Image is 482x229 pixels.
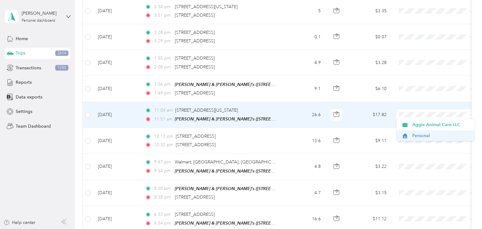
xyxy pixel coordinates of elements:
[447,194,482,229] iframe: Everlance-gr Chat Button Frame
[154,211,172,218] span: 6:33 pm
[154,55,172,62] span: 1:55 pm
[154,220,172,227] span: 6:54 pm
[412,132,470,139] span: Personal
[175,38,215,44] span: [STREET_ADDRESS]
[284,154,326,180] td: 4.8
[16,35,28,42] span: Home
[154,38,172,45] span: 3:29 pm
[93,24,140,50] td: [DATE]
[175,108,238,113] span: [STREET_ADDRESS][US_STATE]
[154,81,172,88] span: 1:36 pm
[154,90,172,97] span: 1:49 pm
[16,123,51,130] span: Team Dashboard
[93,50,140,76] td: [DATE]
[16,50,25,56] span: Trips
[284,102,326,128] td: 26.6
[284,50,326,76] td: 4.9
[154,159,172,166] span: 9:47 pm
[348,50,392,76] td: $3.28
[348,24,392,50] td: $0.07
[175,4,238,9] span: [STREET_ADDRESS][US_STATE]
[175,212,215,217] span: [STREET_ADDRESS]
[284,24,326,50] td: 0.1
[348,180,392,206] td: $3.15
[175,30,215,35] span: [STREET_ADDRESS]
[348,102,392,128] td: $17.82
[175,194,215,200] span: [STREET_ADDRESS]
[16,108,32,115] span: Settings
[175,221,370,226] span: [PERSON_NAME] & [PERSON_NAME]'s ([STREET_ADDRESS] , [GEOGRAPHIC_DATA], [US_STATE])
[93,128,140,154] td: [DATE]
[175,159,286,165] span: Walmart, [GEOGRAPHIC_DATA], [GEOGRAPHIC_DATA]
[16,79,32,86] span: Reports
[175,82,370,87] span: [PERSON_NAME] & [PERSON_NAME]'s ([STREET_ADDRESS] , [GEOGRAPHIC_DATA], [US_STATE])
[175,116,370,122] span: [PERSON_NAME] & [PERSON_NAME]'s ([STREET_ADDRESS] , [GEOGRAPHIC_DATA], [US_STATE])
[16,65,41,71] span: Transactions
[348,154,392,180] td: $3.22
[154,185,172,192] span: 8:30 pm
[412,121,470,128] span: Aggie Animal Care LLC
[22,10,61,17] div: [PERSON_NAME]
[348,76,392,102] td: $6.10
[3,219,35,226] button: Help center
[175,168,370,174] span: [PERSON_NAME] & [PERSON_NAME]'s ([STREET_ADDRESS] , [GEOGRAPHIC_DATA], [US_STATE])
[176,134,216,139] span: [STREET_ADDRESS]
[154,29,172,36] span: 3:28 pm
[348,128,392,154] td: $9.11
[175,186,370,191] span: [PERSON_NAME] & [PERSON_NAME]'s ([STREET_ADDRESS] , [GEOGRAPHIC_DATA], [US_STATE])
[154,116,172,123] span: 11:51 am
[175,64,215,70] span: [STREET_ADDRESS]
[175,90,215,96] span: [STREET_ADDRESS]
[154,168,172,174] span: 9:54 pm
[154,3,172,10] span: 3:34 pm
[154,12,172,19] span: 3:51 pm
[175,13,215,18] span: [STREET_ADDRESS]
[284,128,326,154] td: 13.6
[55,65,68,71] span: 1250
[93,154,140,180] td: [DATE]
[154,141,173,148] span: 10:32 pm
[284,180,326,206] td: 4.7
[22,19,55,23] div: Personal dashboard
[154,133,173,140] span: 10:13 pm
[16,94,42,100] span: Data exports
[175,56,215,61] span: [STREET_ADDRESS]
[154,64,172,71] span: 2:08 pm
[93,102,140,128] td: [DATE]
[55,51,68,56] span: 2614
[93,76,140,102] td: [DATE]
[154,107,173,114] span: 11:04 am
[154,194,172,201] span: 8:38 pm
[176,142,216,147] span: [STREET_ADDRESS]
[93,180,140,206] td: [DATE]
[284,76,326,102] td: 9.1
